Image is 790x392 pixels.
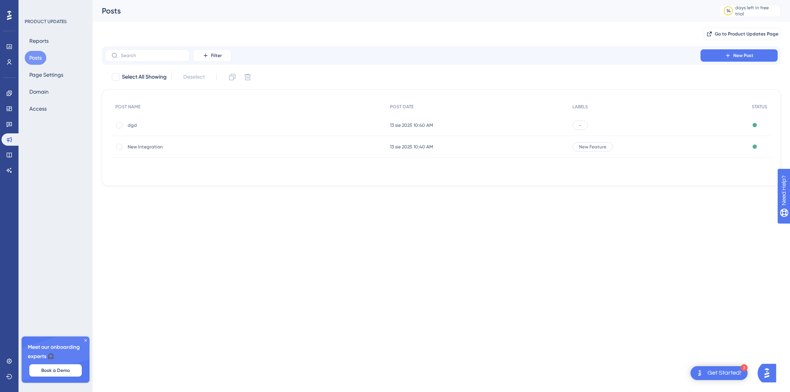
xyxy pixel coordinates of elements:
[193,49,231,62] button: Filter
[25,34,53,48] button: Reports
[102,5,700,16] div: Posts
[758,362,781,385] iframe: UserGuiding AI Assistant Launcher
[704,28,781,40] button: Go to Product Updates Page
[41,367,70,373] span: Book a Demo
[128,144,251,150] span: New Integration
[176,70,212,84] button: Deselect
[122,72,167,82] span: Select All Showing
[390,122,433,128] span: 13 sie 2025 10:40 AM
[25,51,46,65] button: Posts
[18,2,48,11] span: Need Help?
[390,104,414,110] span: POST DATE
[25,19,67,25] div: PRODUCT UPDATES
[211,52,222,59] span: Filter
[579,122,581,128] span: -
[25,85,53,99] button: Domain
[183,72,205,82] span: Deselect
[25,102,51,116] button: Access
[690,366,748,380] div: Open Get Started! checklist, remaining modules: 3
[695,368,704,378] img: launcher-image-alternative-text
[390,144,433,150] span: 13 sie 2025 10:40 AM
[707,369,741,377] div: Get Started!
[715,31,778,37] span: Go to Product Updates Page
[25,68,68,82] button: Page Settings
[29,364,82,377] button: Book a Demo
[572,104,588,110] span: LABELS
[28,343,83,361] span: Meet our onboarding experts 🎧
[752,104,767,110] span: STATUS
[128,122,251,128] span: dgd
[735,5,778,17] div: days left in free trial
[733,52,753,59] span: New Post
[741,364,748,371] div: 3
[701,49,778,62] button: New Post
[579,144,606,150] span: New Feature
[726,8,731,14] div: 14
[115,104,140,110] span: POST NAME
[121,53,183,58] input: Search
